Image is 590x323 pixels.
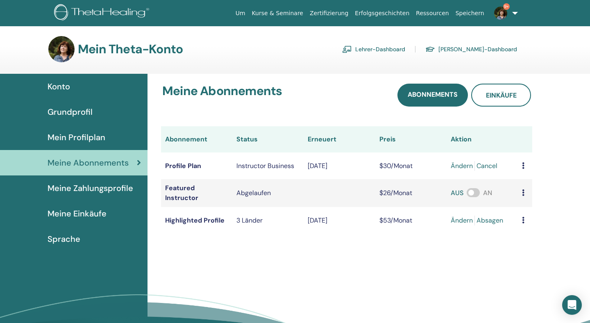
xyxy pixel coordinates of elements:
[342,45,352,53] img: chalkboard-teacher.svg
[451,216,473,225] a: ändern
[48,80,70,93] span: Konto
[54,4,152,23] img: logo.png
[306,6,352,21] a: Zertifizierung
[48,157,129,169] span: Meine Abonnements
[486,91,517,100] span: Einkäufe
[48,106,93,118] span: Grundprofil
[78,42,183,57] h3: Mein Theta-Konto
[308,161,327,170] span: [DATE]
[162,84,282,103] h3: Meine Abonnements
[413,6,452,21] a: Ressourcen
[483,189,492,197] span: AN
[48,182,133,194] span: Meine Zahlungsprofile
[236,188,300,198] div: Abgelaufen
[161,179,232,207] td: Featured Instructor
[408,90,458,99] span: Abonnements
[352,6,413,21] a: Erfolgsgeschichten
[477,216,503,225] a: Absagen
[48,36,75,62] img: default.jpg
[232,126,304,152] th: Status
[236,216,300,225] p: 3 Länder
[562,295,582,315] div: Open Intercom Messenger
[48,131,105,143] span: Mein Profilplan
[379,189,412,197] span: $26/Monat
[48,233,80,245] span: Sprache
[342,43,405,56] a: Lehrer-Dashboard
[425,46,435,53] img: graduation-cap.svg
[161,207,232,234] td: Highlighted Profile
[379,216,412,225] span: $53/Monat
[471,84,531,107] a: Einkäufe
[503,3,510,10] span: 9+
[249,6,306,21] a: Kurse & Seminare
[425,43,517,56] a: [PERSON_NAME]-Dashboard
[447,126,518,152] th: Aktion
[477,161,497,171] a: Cancel
[236,161,300,171] div: Instructor Business
[451,161,473,171] a: ändern
[232,6,249,21] a: Um
[161,152,232,179] td: Profile Plan
[452,6,488,21] a: Speichern
[451,189,463,197] span: AUS
[375,126,447,152] th: Preis
[161,126,232,152] th: Abonnement
[379,161,413,170] span: $30/Monat
[48,207,107,220] span: Meine Einkäufe
[397,84,468,107] a: Abonnements
[308,216,327,225] span: [DATE]
[494,7,507,20] img: default.jpg
[304,126,375,152] th: Erneuert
